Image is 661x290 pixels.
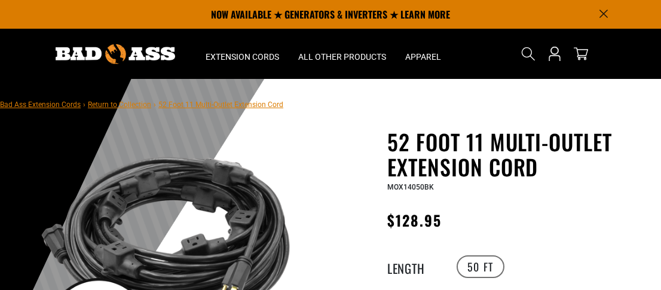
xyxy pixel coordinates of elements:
span: Apparel [405,51,441,62]
span: MOX14050BK [387,183,434,191]
summary: Extension Cords [196,29,289,79]
span: › [154,100,156,109]
span: Extension Cords [206,51,279,62]
h1: 52 Foot 11 Multi-Outlet Extension Cord [387,129,652,179]
img: Bad Ass Extension Cords [56,44,175,64]
summary: Apparel [396,29,451,79]
span: › [83,100,85,109]
summary: All Other Products [289,29,396,79]
summary: Search [519,44,538,63]
a: Return to Collection [88,100,151,109]
label: 50 FT [457,255,504,278]
span: $128.95 [387,209,442,231]
span: 52 Foot 11 Multi-Outlet Extension Cord [158,100,283,109]
legend: Length [387,259,447,274]
span: All Other Products [298,51,386,62]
